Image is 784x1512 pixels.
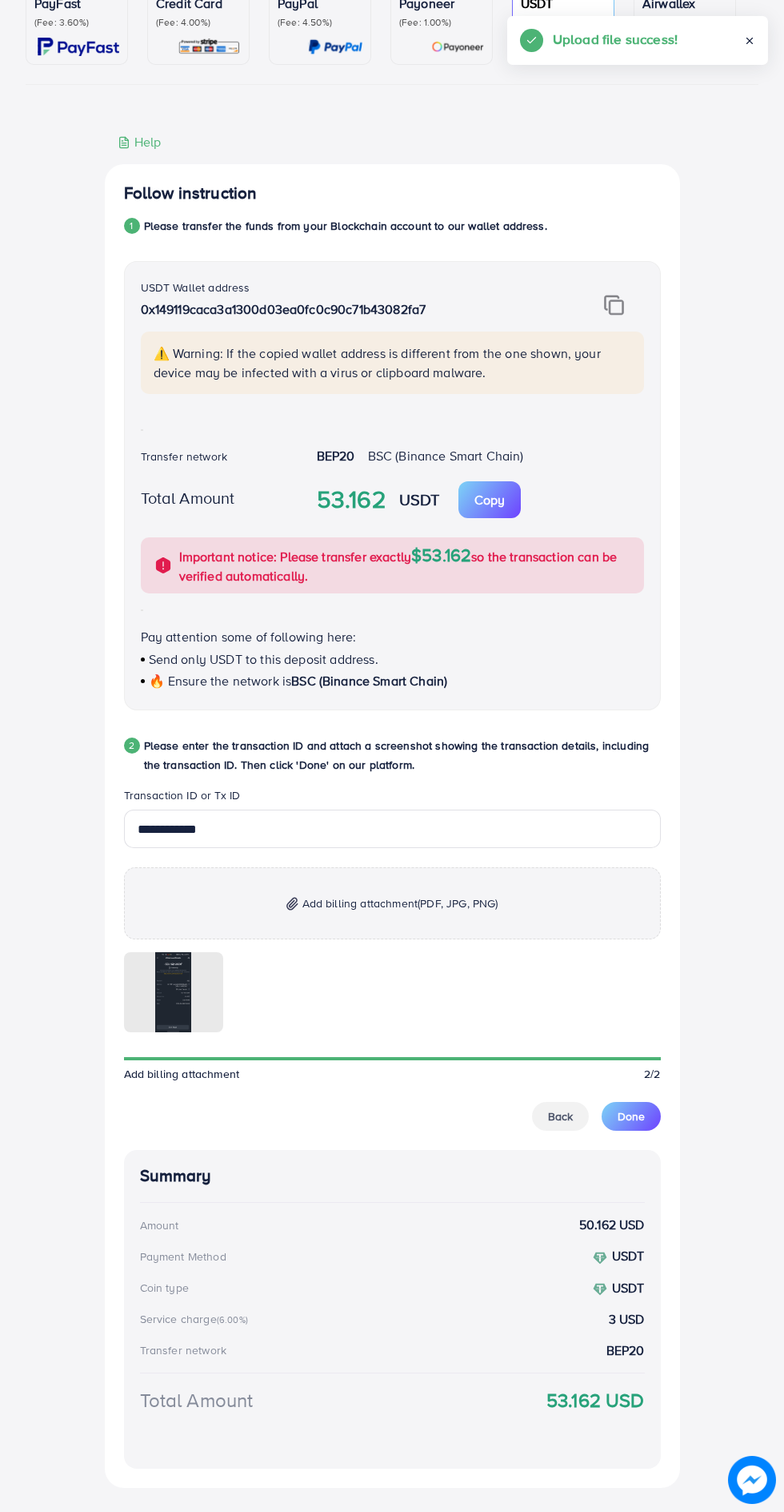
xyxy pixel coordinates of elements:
p: Send only USDT to this deposit address. [141,649,644,669]
img: img [286,897,298,911]
strong: USDT [399,488,440,511]
span: Add billing attachment [124,1066,240,1082]
div: 2 [124,738,140,754]
div: Total Amount [140,1386,254,1414]
strong: BEP20 [317,447,355,464]
strong: 53.162 [317,482,386,517]
button: Done [602,1102,661,1131]
div: Amount [140,1217,179,1233]
span: $53.162 [411,542,471,567]
img: img [604,295,624,316]
div: 1 [124,218,140,234]
img: card [178,38,241,56]
p: Please transfer the funds from your Blockchain account to our wallet address. [144,216,547,235]
h5: Upload file success! [553,29,678,50]
div: Help [118,133,162,151]
span: 🔥 Ensure the network is [149,672,292,690]
span: BSC (Binance Smart Chain) [291,672,447,690]
button: Back [532,1102,589,1131]
strong: BEP20 [606,1341,645,1360]
p: (Fee: 1.00%) [399,16,484,29]
img: card [431,38,484,56]
span: BSC (Binance Smart Chain) [368,447,524,464]
img: alert [154,556,173,575]
p: Important notice: Please transfer exactly so the transaction can be verified automatically. [179,545,634,585]
p: (Fee: 4.00%) [156,16,241,29]
p: Copy [474,490,505,509]
h4: Follow instruction [124,183,258,203]
label: Transfer network [141,448,228,464]
small: (6.00%) [217,1313,248,1326]
div: Service charge [140,1311,253,1327]
img: card [38,38,119,56]
div: Coin type [140,1280,189,1296]
legend: Transaction ID or Tx ID [124,787,661,810]
img: img uploaded [155,952,191,1032]
p: (Fee: 4.50%) [278,16,362,29]
strong: USDT [612,1279,645,1297]
span: Add billing attachment [302,894,498,913]
strong: 50.162 USD [579,1216,645,1234]
strong: USDT [612,1247,645,1265]
span: (PDF, JPG, PNG) [418,895,498,911]
p: ⚠️ Warning: If the copied wallet address is different from the one shown, your device may be infe... [154,344,634,382]
img: card [308,38,362,56]
div: Payment Method [140,1249,226,1265]
img: coin [593,1282,607,1297]
img: coin [593,1251,607,1265]
span: Back [548,1108,573,1124]
strong: 3 USD [609,1310,645,1329]
strong: 53.162 USD [546,1386,645,1414]
label: USDT Wallet address [141,279,250,296]
p: 0x149119caca3a1300d03ea0fc0c90c71b43082fa7 [141,300,556,319]
div: Transfer network [140,1342,227,1358]
label: Total Amount [141,486,235,509]
p: (Fee: 3.60%) [34,16,119,29]
p: Pay attention some of following here: [141,627,644,646]
span: Done [618,1108,645,1124]
span: 2/2 [644,1066,660,1082]
button: Copy [458,481,521,518]
h4: Summary [140,1166,645,1186]
p: Please enter the transaction ID and attach a screenshot showing the transaction details, includin... [144,736,661,774]
img: image [728,1456,776,1504]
